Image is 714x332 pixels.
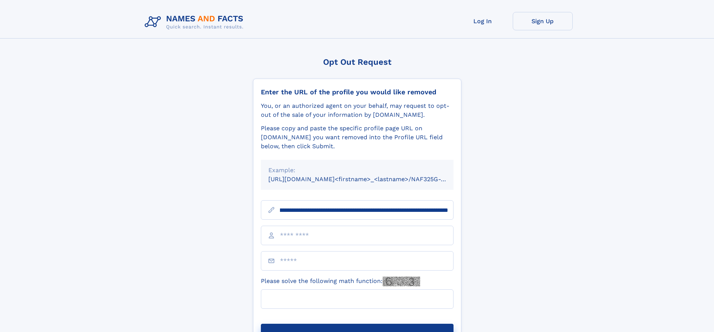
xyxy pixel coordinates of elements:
[253,57,461,67] div: Opt Out Request
[268,166,446,175] div: Example:
[513,12,573,30] a: Sign Up
[261,277,420,286] label: Please solve the following math function:
[142,12,250,32] img: Logo Names and Facts
[261,124,454,151] div: Please copy and paste the specific profile page URL on [DOMAIN_NAME] you want removed into the Pr...
[268,176,468,183] small: [URL][DOMAIN_NAME]<firstname>_<lastname>/NAF325G-xxxxxxxx
[261,101,454,119] div: You, or an authorized agent on your behalf, may request to opt-out of the sale of your informatio...
[261,88,454,96] div: Enter the URL of the profile you would like removed
[453,12,513,30] a: Log In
